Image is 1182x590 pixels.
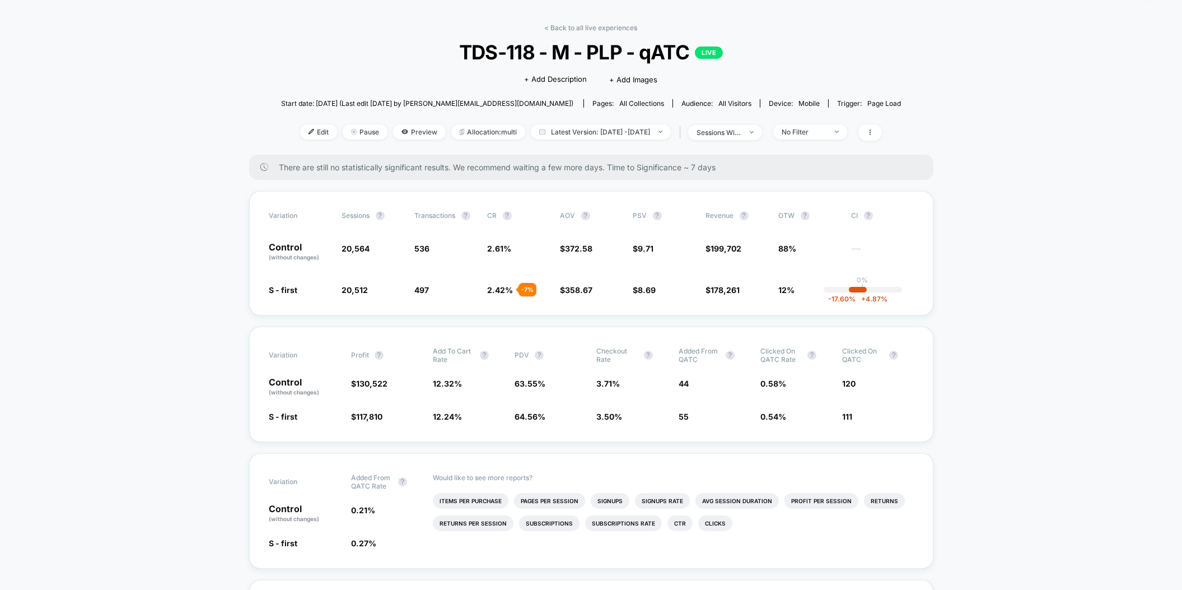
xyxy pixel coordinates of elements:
img: end [750,131,754,133]
button: ? [864,211,873,220]
span: Added from qATC rate [351,473,393,490]
span: 12.24 % [433,412,462,421]
a: < Back to all live experiences [545,24,638,32]
img: rebalance [460,129,464,135]
span: There are still no statistically significant results. We recommend waiting a few more days . Time... [279,162,911,172]
span: Clicked on qATC [842,347,884,364]
button: ? [807,351,816,360]
span: 111 [842,412,852,421]
span: 20,512 [342,285,368,295]
p: LIVE [695,47,723,59]
span: $ [351,379,387,388]
span: 117,810 [356,412,382,421]
span: AOV [560,211,576,220]
span: 20,564 [342,244,370,253]
span: 63.55 % [515,379,545,388]
div: Audience: [681,99,751,108]
div: Trigger: [837,99,901,108]
button: ? [376,211,385,220]
span: 0.54 % [760,412,786,421]
span: 44 [679,379,689,388]
span: 0.27 % [351,538,376,548]
button: ? [740,211,749,220]
span: 9.71 [638,244,654,253]
span: 178,261 [711,285,740,295]
span: Edit [300,124,337,140]
span: Preview [393,124,446,140]
li: Pages Per Session [514,493,585,509]
li: Returns Per Session [433,515,513,531]
li: Subscriptions [519,515,580,531]
p: Control [269,378,340,397]
span: Pause [343,124,387,140]
button: ? [503,211,512,220]
span: Transactions [415,211,456,220]
button: ? [726,351,735,360]
span: $ [706,285,740,295]
li: Items Per Purchase [433,493,508,509]
span: Variation [269,211,331,220]
span: $ [706,244,742,253]
p: | [862,284,864,292]
span: S - first [269,538,298,548]
span: PDV [515,351,529,359]
span: (without changes) [269,515,320,522]
span: 536 [415,244,430,253]
span: 64.56 % [515,412,545,421]
span: Sessions [342,211,370,220]
span: $ [633,285,656,295]
span: Device: [760,99,828,108]
span: Added from qATC [679,347,720,364]
li: Subscriptions Rate [585,515,662,531]
span: PSV [633,211,647,220]
span: 199,702 [711,244,742,253]
span: 358.67 [566,285,593,295]
span: 12% [779,285,795,295]
div: - 7 % [518,283,536,296]
span: 3.50 % [597,412,623,421]
span: CR [488,211,497,220]
span: Allocation: multi [451,124,525,140]
span: -17.60 % [828,295,856,303]
span: Clicked on qATC rate [760,347,802,364]
span: 0.58 % [760,379,786,388]
span: 372.58 [566,244,593,253]
span: 2.42 % [488,285,513,295]
button: ? [375,351,384,360]
span: 3.71 % [597,379,620,388]
button: ? [581,211,590,220]
img: end [835,131,839,133]
p: Would like to see more reports? [433,473,913,482]
button: ? [480,351,489,360]
img: end [658,131,662,133]
span: all collections [619,99,664,108]
span: S - first [269,285,298,295]
span: 55 [679,412,689,421]
span: Latest Version: [DATE] - [DATE] [531,124,671,140]
span: Profit [351,351,369,359]
span: 497 [415,285,429,295]
span: + [861,295,866,303]
span: 130,522 [356,379,387,388]
span: 120 [842,379,856,388]
span: 2.61 % [488,244,512,253]
span: Start date: [DATE] (Last edit [DATE] by [PERSON_NAME][EMAIL_ADDRESS][DOMAIN_NAME]) [281,99,573,108]
span: 4.87 % [856,295,887,303]
span: 12.32 % [433,379,462,388]
span: Revenue [706,211,734,220]
img: edit [309,129,314,134]
span: (without changes) [269,389,320,396]
li: Ctr [667,515,693,531]
span: 88% [779,244,797,253]
button: ? [889,351,898,360]
button: ? [801,211,810,220]
li: Signups [591,493,629,509]
div: sessions with impression [697,128,741,137]
span: (without changes) [269,254,320,261]
span: 0.21 % [351,505,375,515]
button: ? [398,477,407,486]
button: ? [644,351,653,360]
span: CI [852,211,913,220]
span: $ [560,244,593,253]
span: 8.69 [638,285,656,295]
